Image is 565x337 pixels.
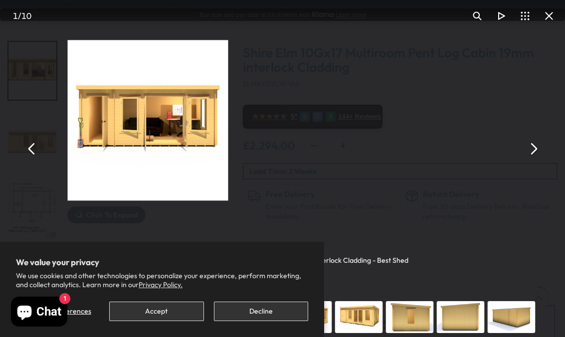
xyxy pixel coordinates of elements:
button: Decline [214,302,308,321]
button: Toggle zoom level [465,4,489,28]
button: Accept [109,302,203,321]
span: 1 [13,10,18,21]
h2: We value your privacy [16,258,308,267]
span: 10 [21,10,31,21]
p: We use cookies and other technologies to personalize your experience, perform marketing, and coll... [16,271,308,289]
button: Previous [20,137,44,161]
a: Privacy Policy. [139,280,183,289]
button: Next [521,137,545,161]
div: / [4,4,40,28]
inbox-online-store-chat: Shopify online store chat [8,297,70,329]
button: Close [537,4,561,28]
button: Toggle thumbnails [513,4,537,28]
